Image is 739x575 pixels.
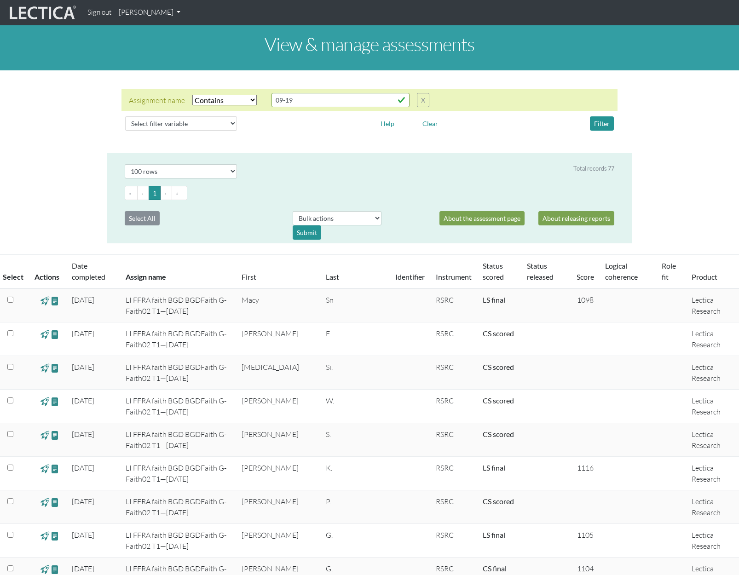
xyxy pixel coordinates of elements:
[538,211,614,225] a: About releasing reports
[40,362,49,373] span: view
[51,463,59,474] span: view
[149,186,161,200] button: Go to page 1
[686,490,739,524] td: Lectica Research
[483,329,514,338] a: Completed = assessment has been completed; CS scored = assessment has been CLAS scored; LS scored...
[51,295,59,306] span: view
[51,430,59,440] span: view
[66,490,120,524] td: [DATE]
[242,272,256,281] a: First
[686,524,739,558] td: Lectica Research
[320,524,390,558] td: G.
[483,430,514,438] a: Completed = assessment has been completed; CS scored = assessment has been CLAS scored; LS scored...
[120,322,236,356] td: LI FFRA faith BGD BGDFaith G-Faith02 T1—[DATE]
[40,463,49,474] span: view
[236,490,320,524] td: [PERSON_NAME]
[577,463,594,472] span: 1116
[51,362,59,373] span: view
[430,322,477,356] td: RSRC
[376,116,398,131] button: Help
[72,261,105,281] a: Date completed
[51,329,59,339] span: view
[376,118,398,127] a: Help
[236,390,320,423] td: [PERSON_NAME]
[29,255,66,289] th: Actions
[320,423,390,457] td: S.
[120,524,236,558] td: LI FFRA faith BGD BGDFaith G-Faith02 T1—[DATE]
[115,4,184,22] a: [PERSON_NAME]
[125,211,160,225] button: Select All
[577,564,594,573] span: 1104
[430,423,477,457] td: RSRC
[430,524,477,558] td: RSRC
[320,490,390,524] td: P.
[320,322,390,356] td: F.
[527,261,554,281] a: Status released
[577,530,594,540] span: 1105
[293,225,321,240] div: Submit
[66,457,120,490] td: [DATE]
[51,396,59,407] span: view
[590,116,614,131] button: Filter
[40,430,49,440] span: view
[120,423,236,457] td: LI FFRA faith BGD BGDFaith G-Faith02 T1—[DATE]
[40,530,49,541] span: view
[66,524,120,558] td: [DATE]
[120,288,236,322] td: LI FFRA faith BGD BGDFaith G-Faith02 T1—[DATE]
[120,255,236,289] th: Assign name
[120,390,236,423] td: LI FFRA faith BGD BGDFaith G-Faith02 T1—[DATE]
[320,390,390,423] td: W.
[483,463,505,472] a: Completed = assessment has been completed; CS scored = assessment has been CLAS scored; LS scored...
[686,390,739,423] td: Lectica Research
[605,261,638,281] a: Logical coherence
[686,457,739,490] td: Lectica Research
[66,423,120,457] td: [DATE]
[236,524,320,558] td: [PERSON_NAME]
[236,322,320,356] td: [PERSON_NAME]
[686,288,739,322] td: Lectica Research
[51,497,59,507] span: view
[573,164,614,173] div: Total records 77
[84,4,115,22] a: Sign out
[320,288,390,322] td: Sn
[686,322,739,356] td: Lectica Research
[40,295,49,306] span: view
[483,362,514,371] a: Completed = assessment has been completed; CS scored = assessment has been CLAS scored; LS scored...
[483,564,507,573] a: Completed = assessment has been completed; CS scored = assessment has been CLAS scored; LS scored...
[483,497,514,506] a: Completed = assessment has been completed; CS scored = assessment has been CLAS scored; LS scored...
[430,288,477,322] td: RSRC
[320,356,390,390] td: Si.
[51,564,59,575] span: view
[439,211,525,225] a: About the assessment page
[686,356,739,390] td: Lectica Research
[430,390,477,423] td: RSRC
[430,356,477,390] td: RSRC
[320,457,390,490] td: K.
[326,272,339,281] a: Last
[40,396,49,407] span: view
[483,396,514,405] a: Completed = assessment has been completed; CS scored = assessment has been CLAS scored; LS scored...
[577,272,594,281] a: Score
[7,4,76,22] img: lecticalive
[40,329,49,339] span: view
[395,272,425,281] a: Identifier
[236,423,320,457] td: [PERSON_NAME]
[120,457,236,490] td: LI FFRA faith BGD BGDFaith G-Faith02 T1—[DATE]
[236,288,320,322] td: Macy
[120,490,236,524] td: LI FFRA faith BGD BGDFaith G-Faith02 T1—[DATE]
[483,295,505,304] a: Completed = assessment has been completed; CS scored = assessment has been CLAS scored; LS scored...
[129,95,185,106] div: Assignment name
[436,272,472,281] a: Instrument
[236,457,320,490] td: [PERSON_NAME]
[483,530,505,539] a: Completed = assessment has been completed; CS scored = assessment has been CLAS scored; LS scored...
[692,272,717,281] a: Product
[66,390,120,423] td: [DATE]
[417,93,429,107] button: X
[40,564,49,575] span: view
[483,261,504,281] a: Status scored
[418,116,442,131] button: Clear
[430,457,477,490] td: RSRC
[662,261,676,281] a: Role fit
[686,423,739,457] td: Lectica Research
[577,295,594,305] span: 1098
[66,322,120,356] td: [DATE]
